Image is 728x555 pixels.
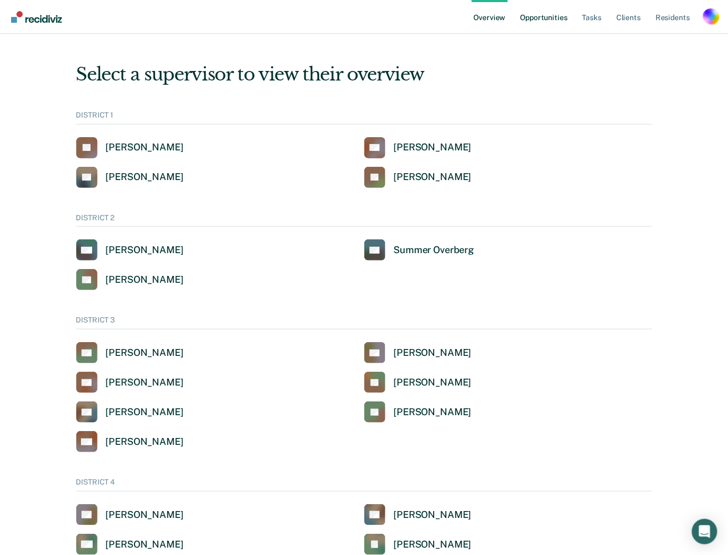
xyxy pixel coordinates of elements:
[106,436,184,448] div: [PERSON_NAME]
[11,11,62,23] img: Recidiviz
[76,64,652,85] div: Select a supervisor to view their overview
[692,519,717,544] div: Open Intercom Messenger
[394,509,472,521] div: [PERSON_NAME]
[76,213,652,227] div: DISTRICT 2
[106,539,184,551] div: [PERSON_NAME]
[76,269,184,290] a: [PERSON_NAME]
[76,504,184,525] a: [PERSON_NAME]
[76,137,184,158] a: [PERSON_NAME]
[76,167,184,188] a: [PERSON_NAME]
[76,239,184,261] a: [PERSON_NAME]
[364,137,472,158] a: [PERSON_NAME]
[76,342,184,363] a: [PERSON_NAME]
[76,431,184,452] a: [PERSON_NAME]
[394,347,472,359] div: [PERSON_NAME]
[703,8,720,25] button: Profile dropdown button
[394,244,474,256] div: Summer Overberg
[364,342,472,363] a: [PERSON_NAME]
[106,141,184,154] div: [PERSON_NAME]
[394,377,472,389] div: [PERSON_NAME]
[76,372,184,393] a: [PERSON_NAME]
[106,274,184,286] div: [PERSON_NAME]
[76,478,652,491] div: DISTRICT 4
[364,401,472,423] a: [PERSON_NAME]
[394,171,472,183] div: [PERSON_NAME]
[106,244,184,256] div: [PERSON_NAME]
[76,111,652,124] div: DISTRICT 1
[364,372,472,393] a: [PERSON_NAME]
[394,406,472,418] div: [PERSON_NAME]
[106,377,184,389] div: [PERSON_NAME]
[364,534,472,555] a: [PERSON_NAME]
[76,401,184,423] a: [PERSON_NAME]
[76,316,652,329] div: DISTRICT 3
[106,347,184,359] div: [PERSON_NAME]
[106,406,184,418] div: [PERSON_NAME]
[76,534,184,555] a: [PERSON_NAME]
[106,171,184,183] div: [PERSON_NAME]
[364,167,472,188] a: [PERSON_NAME]
[394,539,472,551] div: [PERSON_NAME]
[106,509,184,521] div: [PERSON_NAME]
[364,504,472,525] a: [PERSON_NAME]
[394,141,472,154] div: [PERSON_NAME]
[364,239,474,261] a: Summer Overberg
